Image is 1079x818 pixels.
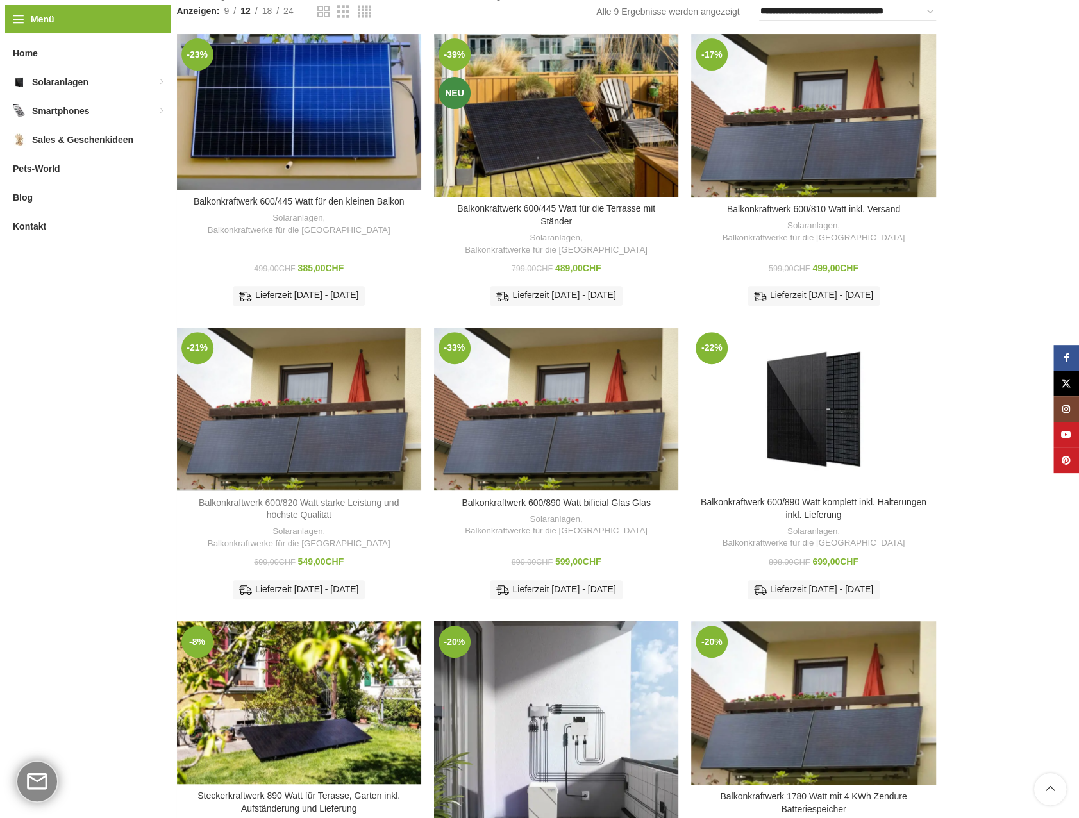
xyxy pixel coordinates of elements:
[279,558,296,567] span: CHF
[183,526,415,549] div: ,
[812,556,858,567] bdi: 699,00
[298,263,344,273] bdi: 385,00
[759,3,936,21] select: Shop-Reihenfolge
[555,556,601,567] bdi: 599,00
[787,220,837,232] a: Solaranlagen
[177,34,421,190] a: Balkonkraftwerk 600/445 Watt für den kleinen Balkon
[722,232,905,244] a: Balkonkraftwerke für die [GEOGRAPHIC_DATA]
[1053,447,1079,473] a: Pinterest Social Link
[698,526,929,549] div: ,
[325,556,344,567] span: CHF
[536,264,553,273] span: CHF
[727,204,900,214] a: Balkonkraftwerk 600/810 Watt inkl. Versand
[337,4,349,20] a: Rasteransicht 3
[13,76,26,88] img: Solaranlagen
[1053,371,1079,396] a: X Social Link
[439,626,471,658] span: -20%
[439,38,471,71] span: -39%
[13,215,46,238] span: Kontakt
[583,556,601,567] span: CHF
[1053,345,1079,371] a: Facebook Social Link
[283,6,294,16] span: 24
[183,212,415,236] div: ,
[439,77,471,109] span: Neu
[720,791,907,814] a: Balkonkraftwerk 1780 Watt mit 4 KWh Zendure Batteriespeicher
[812,263,858,273] bdi: 499,00
[1053,422,1079,447] a: YouTube Social Link
[32,71,88,94] span: Solaranlagen
[224,6,229,16] span: 9
[254,264,295,273] bdi: 499,00
[298,556,344,567] bdi: 549,00
[722,537,905,549] a: Balkonkraftwerke für die [GEOGRAPHIC_DATA]
[691,328,935,490] a: Balkonkraftwerk 600/890 Watt komplett inkl. Halterungen inkl. Lieferung
[279,4,298,18] a: 24
[181,626,213,658] span: -8%
[434,34,678,197] a: Balkonkraftwerk 600/445 Watt für die Terrasse mit Ständer
[1034,773,1066,805] a: Scroll to top button
[530,513,580,526] a: Solaranlagen
[358,4,371,20] a: Rasteransicht 4
[530,232,580,244] a: Solaranlagen
[596,4,739,19] p: Alle 9 Ergebnisse werden angezeigt
[13,42,38,65] span: Home
[197,790,400,814] a: Steckerkraftwerk 890 Watt für Terasse, Garten inkl. Aufständerung und Lieferung
[440,513,672,537] div: ,
[457,203,655,226] a: Balkonkraftwerk 600/445 Watt für die Terrasse mit Ständer
[181,332,213,364] span: -21%
[199,497,399,521] a: Balkonkraftwerk 600/820 Watt starke Leistung und höchste Qualität
[793,558,810,567] span: CHF
[512,558,553,567] bdi: 899,00
[177,4,220,18] span: Anzeigen
[31,12,54,26] span: Menü
[177,328,421,491] a: Balkonkraftwerk 600/820 Watt starke Leistung und höchste Qualität
[787,526,837,538] a: Solaranlagen
[219,4,233,18] a: 9
[279,264,296,273] span: CHF
[769,264,810,273] bdi: 599,00
[440,232,672,256] div: ,
[13,186,33,209] span: Blog
[32,128,133,151] span: Sales & Geschenkideen
[233,286,365,305] div: Lieferzeit [DATE] - [DATE]
[555,263,601,273] bdi: 489,00
[696,38,728,71] span: -17%
[462,497,650,508] a: Balkonkraftwerk 600/890 Watt bificial Glas Glas
[512,264,553,273] bdi: 799,00
[769,558,810,567] bdi: 898,00
[434,328,678,491] a: Balkonkraftwerk 600/890 Watt bificial Glas Glas
[490,286,622,305] div: Lieferzeit [DATE] - [DATE]
[701,497,926,520] a: Balkonkraftwerk 600/890 Watt komplett inkl. Halterungen inkl. Lieferung
[696,332,728,364] span: -22%
[13,133,26,146] img: Sales & Geschenkideen
[272,526,322,538] a: Solaranlagen
[240,6,251,16] span: 12
[177,621,421,784] a: Steckerkraftwerk 890 Watt für Terasse, Garten inkl. Aufständerung und Lieferung
[325,263,344,273] span: CHF
[465,244,648,256] a: Balkonkraftwerke für die [GEOGRAPHIC_DATA]
[465,525,648,537] a: Balkonkraftwerke für die [GEOGRAPHIC_DATA]
[258,4,277,18] a: 18
[254,558,295,567] bdi: 699,00
[317,4,330,20] a: Rasteransicht 2
[748,286,880,305] div: Lieferzeit [DATE] - [DATE]
[748,580,880,599] div: Lieferzeit [DATE] - [DATE]
[691,34,935,197] a: Balkonkraftwerk 600/810 Watt inkl. Versand
[13,157,60,180] span: Pets-World
[583,263,601,273] span: CHF
[208,224,390,237] a: Balkonkraftwerke für die [GEOGRAPHIC_DATA]
[236,4,255,18] a: 12
[840,263,858,273] span: CHF
[1053,396,1079,422] a: Instagram Social Link
[272,212,322,224] a: Solaranlagen
[208,538,390,550] a: Balkonkraftwerke für die [GEOGRAPHIC_DATA]
[32,99,89,122] span: Smartphones
[490,580,622,599] div: Lieferzeit [DATE] - [DATE]
[793,264,810,273] span: CHF
[698,220,929,244] div: ,
[181,38,213,71] span: -23%
[262,6,272,16] span: 18
[194,196,405,206] a: Balkonkraftwerk 600/445 Watt für den kleinen Balkon
[439,332,471,364] span: -33%
[696,626,728,658] span: -20%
